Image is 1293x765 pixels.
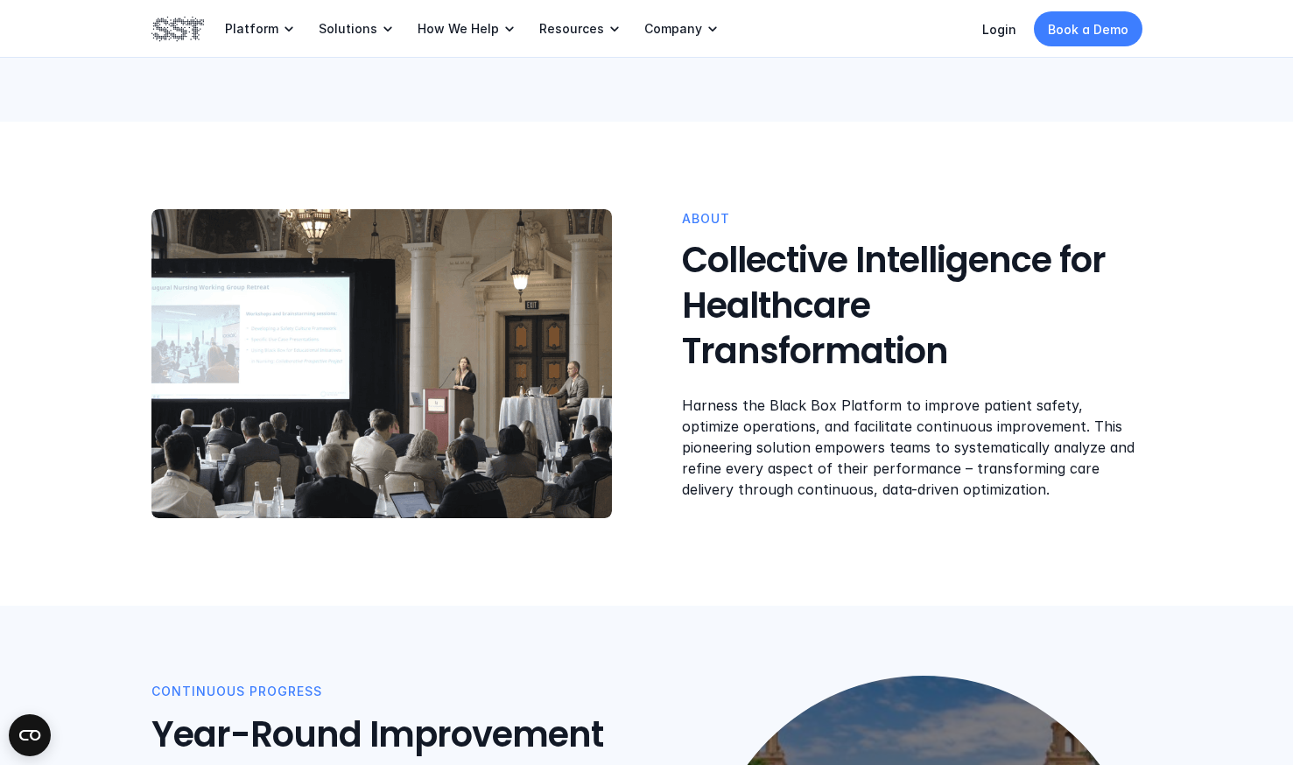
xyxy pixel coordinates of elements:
p: Company [644,21,702,37]
h3: Collective Intelligence for Healthcare Transformation [682,238,1142,375]
p: Platform [225,21,278,37]
p: How We Help [418,21,499,37]
p: Book a Demo [1048,20,1128,39]
p: ABOUT [682,209,730,228]
p: Harness the Black Box Platform to improve patient safety, optimize operations, and facilitate con... [682,396,1142,501]
p: Resources [539,21,604,37]
button: Open CMP widget [9,714,51,756]
a: Book a Demo [1034,11,1142,46]
a: Login [982,22,1016,37]
p: CONTINUOUS PROGRESS [151,682,322,701]
img: SST logo [151,14,204,44]
p: Solutions [319,21,377,37]
img: Vanessa Palter and Teodor Grantcharov on stage presenting [151,209,612,518]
